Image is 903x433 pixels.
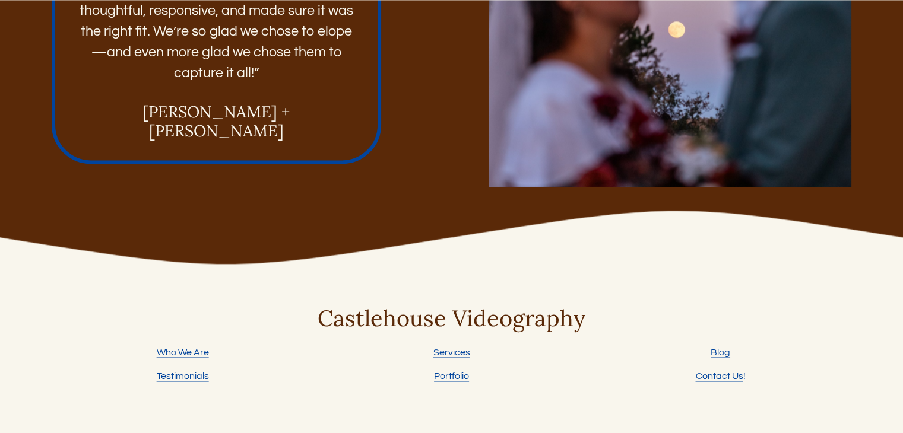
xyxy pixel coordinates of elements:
[711,345,730,359] a: Blog
[157,369,209,383] a: Testimonials
[589,369,851,383] p: !
[434,369,469,383] a: Portfolio
[157,345,209,359] a: Who We Are
[433,345,470,359] a: Services
[75,103,358,140] h4: [PERSON_NAME] + [PERSON_NAME]
[695,369,743,383] a: Contact Us
[52,305,852,331] h3: Castlehouse Videography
